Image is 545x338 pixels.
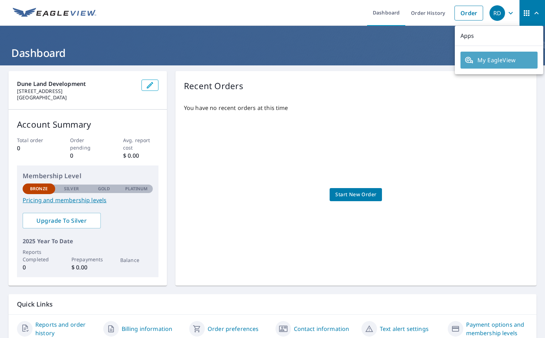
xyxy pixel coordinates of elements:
[28,217,95,225] span: Upgrade To Silver
[208,325,259,333] a: Order preferences
[455,26,543,46] p: Apps
[23,196,153,204] a: Pricing and membership levels
[125,186,147,192] p: Platinum
[17,80,136,88] p: Dune Land Development
[335,190,376,199] span: Start New Order
[466,320,528,337] a: Payment options and membership levels
[123,136,158,151] p: Avg. report cost
[30,186,48,192] p: Bronze
[454,6,483,21] a: Order
[64,186,79,192] p: Silver
[184,104,528,112] p: You have no recent orders at this time
[122,325,173,333] a: Billing information
[23,237,153,245] p: 2025 Year To Date
[17,136,52,144] p: Total order
[70,136,105,151] p: Order pending
[23,213,101,228] a: Upgrade To Silver
[8,46,537,60] h1: Dashboard
[71,263,104,272] p: $ 0.00
[489,5,505,21] div: RD
[35,320,98,337] a: Reports and order history
[17,300,528,309] p: Quick Links
[465,56,533,64] span: My EagleView
[98,186,110,192] p: Gold
[123,151,158,160] p: $ 0.00
[294,325,349,333] a: Contact information
[17,94,136,101] p: [GEOGRAPHIC_DATA]
[380,325,429,333] a: Text alert settings
[71,256,104,263] p: Prepayments
[460,52,538,69] a: My EagleView
[17,118,158,131] p: Account Summary
[330,188,382,201] a: Start New Order
[23,248,55,263] p: Reports Completed
[23,263,55,272] p: 0
[17,88,136,94] p: [STREET_ADDRESS]
[70,151,105,160] p: 0
[120,256,153,264] p: Balance
[13,8,96,18] img: EV Logo
[184,80,243,92] p: Recent Orders
[23,171,153,181] p: Membership Level
[17,144,52,152] p: 0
